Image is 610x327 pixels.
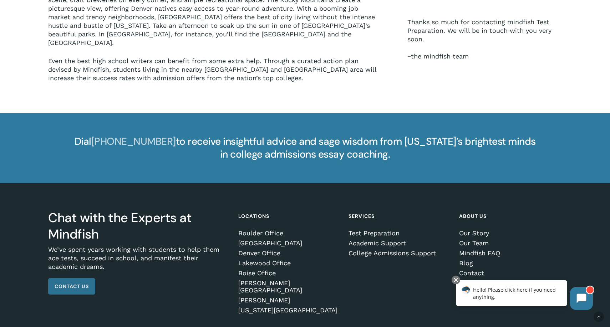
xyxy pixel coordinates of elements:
a: Contact Us [48,278,95,295]
a: [GEOGRAPHIC_DATA] [238,240,339,247]
iframe: Chatbot [448,274,600,317]
h4: Locations [238,210,339,223]
a: [PERSON_NAME][GEOGRAPHIC_DATA] [238,280,339,294]
a: Academic Support [349,240,449,247]
h4: Dial to receive insightful advice and sage wisdom from [US_STATE]’s brightest minds in college ad... [71,135,540,161]
p: Even the best high school writers can benefit from some extra help. Through a curated action plan... [48,57,382,82]
a: Boulder Office [238,230,339,237]
h4: About Us [459,210,559,223]
a: [PHONE_NUMBER] [91,135,176,148]
a: College Admissions Support [349,250,449,257]
a: Boise Office [238,270,339,277]
a: Blog [459,260,559,267]
h3: Chat with the Experts at Mindfish [48,210,228,242]
a: [PERSON_NAME] [238,297,339,304]
a: Test Preparation [349,230,449,237]
h4: Services [349,210,449,223]
p: We’ve spent years working with students to help them ace tests, succeed in school, and manifest t... [48,245,228,278]
a: Denver Office [238,250,339,257]
span: Contact Us [55,283,89,290]
a: Lakewood Office [238,260,339,267]
div: Thanks so much for contacting mindfish Test Preparation. We will be in touch with you very soon. ... [407,18,562,61]
a: Our Team [459,240,559,247]
a: Contact [459,270,559,277]
a: [US_STATE][GEOGRAPHIC_DATA] [238,307,339,314]
a: Our Story [459,230,559,237]
a: Mindfish FAQ [459,250,559,257]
